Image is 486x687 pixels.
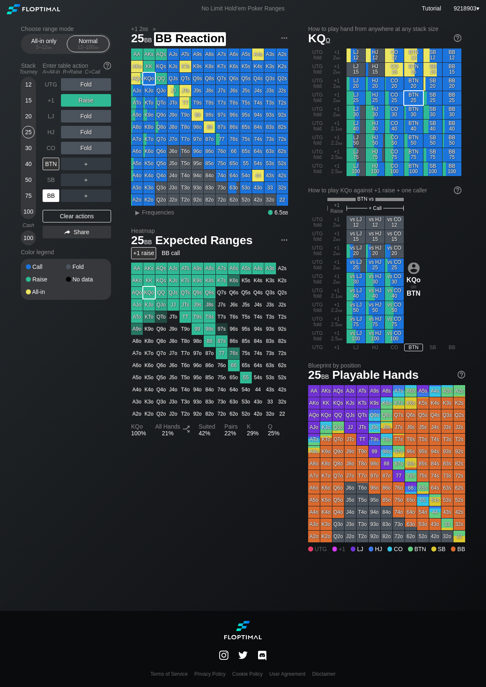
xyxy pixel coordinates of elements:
[404,91,423,105] div: BTN 25
[276,158,288,169] div: 52s
[308,120,327,133] div: UTG fold
[276,170,288,181] div: 42s
[327,134,346,148] div: +1 2.2
[327,148,346,162] div: +1 2.5
[192,170,203,181] div: 94o
[443,148,461,162] div: BB 75
[204,109,215,121] div: 98s
[347,49,365,62] div: LJ 12
[192,73,203,84] div: Q9s
[167,133,179,145] div: J7o
[180,133,191,145] div: T7o
[327,77,346,91] div: +1 2
[131,133,143,145] div: A7o
[366,105,385,119] div: HJ 30
[404,63,423,77] div: BTN 15
[143,73,155,84] div: KQo
[26,264,66,270] div: Call
[130,32,153,46] span: 25
[25,36,63,52] div: All-in only
[71,44,106,50] div: 12 – 100
[228,170,240,181] div: 64o
[336,97,341,103] span: bb
[308,26,461,32] h2: How to play hand from anywhere at any stack size
[443,134,461,148] div: BB 50
[180,73,191,84] div: QTs
[264,85,276,97] div: J3s
[167,49,179,60] div: AJs
[327,63,346,77] div: +1 2
[192,61,203,72] div: K9s
[22,94,35,107] div: 15
[43,126,59,138] div: HJ
[21,26,111,32] h2: Choose range mode
[366,134,385,148] div: HJ 50
[131,170,143,181] div: A4o
[7,4,60,14] img: Floptimal logo
[404,77,423,91] div: BTN 20
[385,105,404,119] div: CO 30
[143,182,155,194] div: K3o
[327,91,346,105] div: +1 2
[131,109,143,121] div: A9o
[204,49,215,60] div: A8s
[308,49,327,62] div: UTG fold
[454,5,477,12] span: 9218903
[252,73,264,84] div: Q4s
[423,162,442,176] div: SB 100
[183,426,190,432] img: Split arrow icon
[61,158,111,170] div: ＋
[22,158,35,170] div: 40
[155,182,167,194] div: Q3o
[443,162,461,176] div: BB 100
[216,133,228,145] div: 77
[312,671,336,677] a: Disclaimer
[180,49,191,60] div: ATs
[423,134,442,148] div: SB 50
[240,85,252,97] div: J5s
[347,91,365,105] div: LJ 25
[216,97,228,109] div: T7s
[22,174,35,186] div: 50
[308,91,327,105] div: UTG fold
[252,158,264,169] div: 54s
[103,61,112,70] img: help.32db89a4.svg
[366,148,385,162] div: HJ 75
[327,49,346,62] div: +1 2
[22,78,35,91] div: 12
[64,230,70,235] img: share.864f2f62.svg
[240,109,252,121] div: 95s
[154,32,226,46] span: BB Reaction
[404,162,423,176] div: BTN 100
[443,49,461,62] div: BB 12
[143,158,155,169] div: K5o
[204,146,215,157] div: 86o
[143,170,155,181] div: K4o
[47,44,52,50] span: bb
[327,120,346,133] div: +1 2.1
[195,671,226,677] a: Privacy Policy
[240,170,252,181] div: 54o
[131,121,143,133] div: A8o
[61,174,111,186] div: ＋
[240,146,252,157] div: 65s
[336,69,341,75] span: bb
[144,35,152,44] span: bb
[385,120,404,133] div: CO 40
[240,158,252,169] div: 55
[18,69,39,75] div: Tourney
[347,120,365,133] div: LJ 40
[216,85,228,97] div: J7s
[228,49,240,60] div: A6s
[131,61,143,72] div: AKo
[61,78,111,91] div: Fold
[167,182,179,194] div: J3o
[192,121,203,133] div: 98o
[404,134,423,148] div: BTN 50
[148,26,160,32] span: »
[143,26,148,32] span: bb
[308,105,327,119] div: UTG fold
[155,146,167,157] div: Q6o
[167,121,179,133] div: J8o
[366,49,385,62] div: HJ 12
